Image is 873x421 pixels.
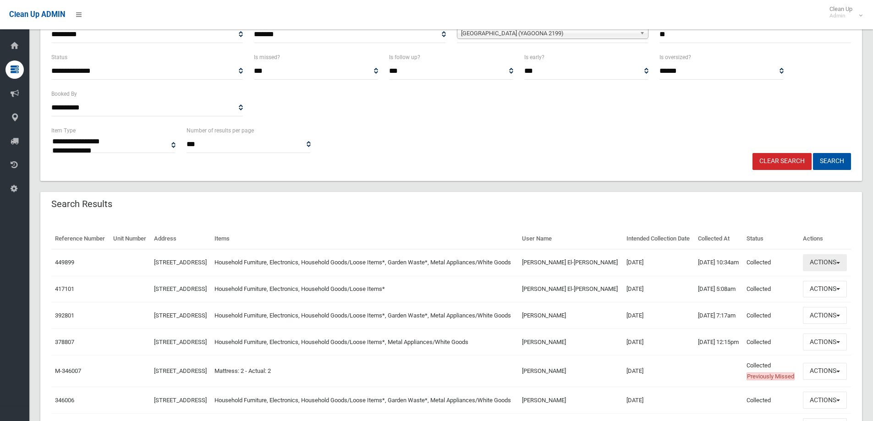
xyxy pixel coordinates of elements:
td: Household Furniture, Electronics, Household Goods/Loose Items*, Metal Appliances/White Goods [211,329,518,355]
th: User Name [518,229,623,249]
td: [DATE] [623,387,694,414]
td: [DATE] [623,302,694,329]
button: Actions [803,334,847,350]
span: [GEOGRAPHIC_DATA] (YAGOONA 2199) [461,28,636,39]
td: Collected [743,355,799,387]
td: [DATE] 12:15pm [694,329,743,355]
td: Collected [743,329,799,355]
th: Address [150,229,211,249]
td: [DATE] [623,329,694,355]
label: Number of results per page [187,126,254,136]
td: Collected [743,276,799,302]
button: Actions [803,392,847,409]
th: Intended Collection Date [623,229,694,249]
button: Actions [803,307,847,324]
label: Is follow up? [389,52,420,62]
label: Status [51,52,67,62]
a: [STREET_ADDRESS] [154,367,207,374]
label: Is oversized? [659,52,691,62]
button: Search [813,153,851,170]
a: 449899 [55,259,74,266]
label: Item Type [51,126,76,136]
label: Is early? [524,52,544,62]
td: [DATE] 10:34am [694,249,743,276]
td: Household Furniture, Electronics, Household Goods/Loose Items* [211,276,518,302]
a: 378807 [55,339,74,345]
span: Clean Up ADMIN [9,10,65,19]
th: Unit Number [110,229,150,249]
a: [STREET_ADDRESS] [154,285,207,292]
a: [STREET_ADDRESS] [154,397,207,404]
th: Collected At [694,229,743,249]
a: [STREET_ADDRESS] [154,259,207,266]
td: [PERSON_NAME] [518,355,623,387]
button: Actions [803,281,847,298]
td: Household Furniture, Electronics, Household Goods/Loose Items*, Garden Waste*, Metal Appliances/W... [211,387,518,414]
a: 346006 [55,397,74,404]
a: [STREET_ADDRESS] [154,312,207,319]
button: Actions [803,254,847,271]
td: Mattress: 2 - Actual: 2 [211,355,518,387]
th: Status [743,229,799,249]
td: Collected [743,249,799,276]
th: Items [211,229,518,249]
td: [DATE] [623,355,694,387]
span: Clean Up [825,5,862,19]
td: [DATE] 7:17am [694,302,743,329]
label: Is missed? [254,52,280,62]
th: Reference Number [51,229,110,249]
a: 392801 [55,312,74,319]
button: Actions [803,363,847,380]
a: [STREET_ADDRESS] [154,339,207,345]
small: Admin [829,12,852,19]
label: Booked By [51,89,77,99]
a: 417101 [55,285,74,292]
span: Previously Missed [747,372,795,380]
td: [PERSON_NAME] [518,329,623,355]
td: [PERSON_NAME] El-[PERSON_NAME] [518,276,623,302]
td: Collected [743,302,799,329]
td: Household Furniture, Electronics, Household Goods/Loose Items*, Garden Waste*, Metal Appliances/W... [211,302,518,329]
td: Collected [743,387,799,414]
td: [PERSON_NAME] El-[PERSON_NAME] [518,249,623,276]
td: Household Furniture, Electronics, Household Goods/Loose Items*, Garden Waste*, Metal Appliances/W... [211,249,518,276]
td: [PERSON_NAME] [518,387,623,414]
td: [DATE] 5:08am [694,276,743,302]
a: Clear Search [752,153,812,170]
th: Actions [799,229,851,249]
td: [DATE] [623,249,694,276]
td: [DATE] [623,276,694,302]
td: [PERSON_NAME] [518,302,623,329]
a: M-346007 [55,367,81,374]
header: Search Results [40,195,123,213]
